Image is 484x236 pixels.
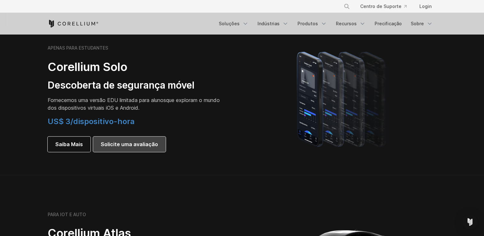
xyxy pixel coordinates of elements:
[48,96,227,112] p: que exploram o mundo dos dispositivos virtuais iOS e Android.
[48,117,135,126] span: US$ 3/dispositivo-hora
[48,137,91,152] a: Saiba Mais
[219,20,240,27] font: Soluções
[371,18,406,29] a: Precificação
[341,1,353,12] button: Procurar
[360,3,401,10] font: Centro de Suporte
[48,45,108,51] h6: APENAS PARA ESTUDANTES
[48,79,227,91] h3: Descoberta de segurança móvel
[336,1,437,12] div: Menu de navegação
[258,20,280,27] font: Indústrias
[411,20,424,27] font: Sobre
[48,60,227,74] h2: Corellium Solo
[414,1,437,12] a: Login
[215,18,437,29] div: Menu de navegação
[336,20,357,27] font: Recursos
[101,140,158,148] span: Solicite uma avaliação
[284,43,401,154] img: Uma linha de quatro modelos de iPhone se tornando mais gradiente e desfocada
[55,140,83,148] span: Saiba Mais
[48,20,99,28] a: Corellium Início
[462,214,478,230] div: Abra o Intercom Messenger
[48,212,86,217] h6: PARA IOT E AUTO
[298,20,318,27] font: Produtos
[93,137,166,152] a: Solicite uma avaliação
[48,97,166,103] span: Fornecemos uma versão EDU limitada para alunos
